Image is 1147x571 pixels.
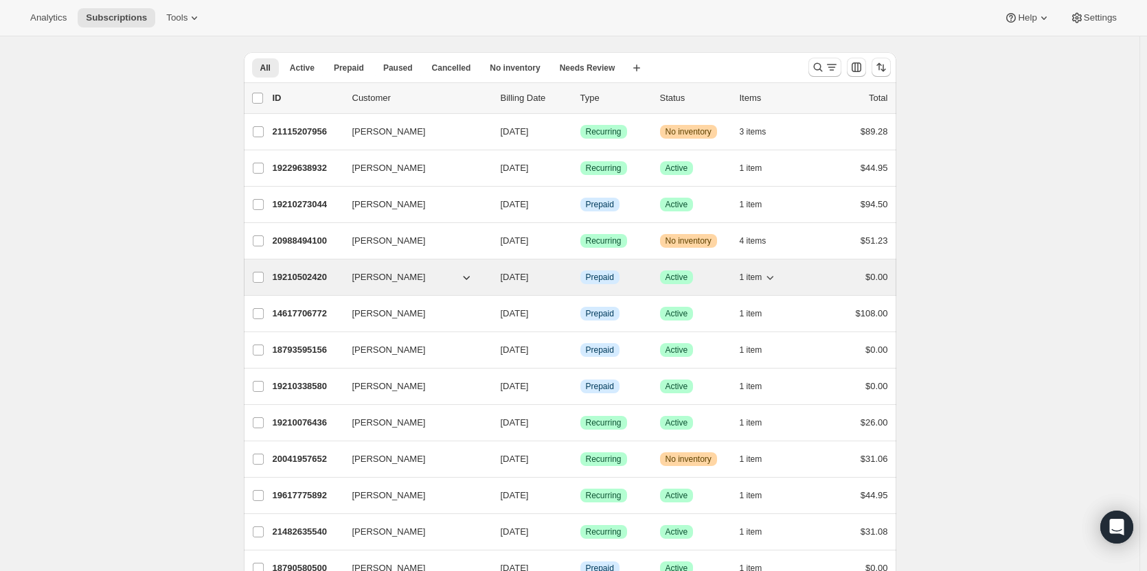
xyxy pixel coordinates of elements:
button: Sort the results [872,58,891,77]
span: Active [666,381,688,392]
span: Recurring [586,526,622,537]
button: 1 item [740,195,777,214]
span: Analytics [30,12,67,23]
span: [PERSON_NAME] [352,198,426,211]
span: Settings [1084,12,1117,23]
p: 19617775892 [273,489,341,502]
button: 1 item [740,377,777,396]
button: 1 item [740,522,777,541]
span: Cancelled [432,62,471,73]
span: [PERSON_NAME] [352,489,426,502]
span: $0.00 [865,345,888,355]
div: Items [740,91,808,105]
div: 19210076436[PERSON_NAME][DATE]SuccessRecurringSuccessActive1 item$26.00 [273,413,888,432]
p: 21115207956 [273,125,341,139]
span: Paused [383,62,413,73]
span: 1 item [740,199,762,210]
span: [DATE] [501,163,529,173]
button: 4 items [740,231,782,250]
button: Tools [158,8,209,27]
span: $89.28 [861,126,888,137]
p: 19210273044 [273,198,341,211]
button: 1 item [740,304,777,323]
span: 1 item [740,454,762,465]
button: Analytics [22,8,75,27]
button: Customize table column order and visibility [847,58,866,77]
span: Prepaid [586,381,614,392]
span: $0.00 [865,272,888,282]
span: [PERSON_NAME] [352,270,426,284]
span: Recurring [586,490,622,501]
span: Recurring [586,417,622,428]
p: 20988494100 [273,234,341,248]
span: 1 item [740,345,762,356]
span: $94.50 [861,199,888,209]
div: 19229638932[PERSON_NAME][DATE]SuccessRecurringSuccessActive1 item$44.95 [273,159,888,178]
span: Prepaid [586,345,614,356]
p: Total [869,91,887,105]
span: Active [666,345,688,356]
span: Active [666,417,688,428]
span: Active [290,62,315,73]
button: Create new view [626,58,648,78]
span: $31.08 [861,526,888,537]
button: [PERSON_NAME] [344,521,481,543]
div: IDCustomerBilling DateTypeStatusItemsTotal [273,91,888,105]
div: 19210502420[PERSON_NAME][DATE]InfoPrepaidSuccessActive1 item$0.00 [273,268,888,287]
span: Active [666,308,688,319]
p: 19210502420 [273,270,341,284]
span: [DATE] [501,199,529,209]
p: 19210338580 [273,380,341,393]
span: 1 item [740,272,762,283]
p: 20041957652 [273,452,341,466]
button: Search and filter results [808,58,841,77]
p: Status [660,91,729,105]
span: $31.06 [861,454,888,464]
span: 1 item [740,526,762,537]
span: [PERSON_NAME] [352,416,426,430]
p: ID [273,91,341,105]
button: Subscriptions [78,8,155,27]
p: 18793595156 [273,343,341,357]
button: [PERSON_NAME] [344,375,481,397]
span: All [260,62,271,73]
button: [PERSON_NAME] [344,303,481,325]
span: Active [666,272,688,283]
span: No inventory [666,126,712,137]
span: [DATE] [501,235,529,246]
button: 1 item [740,268,777,287]
p: 21482635540 [273,525,341,539]
button: 1 item [740,486,777,505]
span: Recurring [586,163,622,174]
span: 3 items [740,126,766,137]
button: [PERSON_NAME] [344,412,481,434]
span: Subscriptions [86,12,147,23]
span: $0.00 [865,381,888,391]
div: 14617706772[PERSON_NAME][DATE]InfoPrepaidSuccessActive1 item$108.00 [273,304,888,323]
span: 1 item [740,381,762,392]
button: [PERSON_NAME] [344,266,481,288]
button: [PERSON_NAME] [344,121,481,143]
button: 1 item [740,450,777,469]
span: Tools [166,12,188,23]
button: [PERSON_NAME] [344,448,481,470]
div: 19210338580[PERSON_NAME][DATE]InfoPrepaidSuccessActive1 item$0.00 [273,377,888,396]
span: [PERSON_NAME] [352,452,426,466]
span: 4 items [740,235,766,246]
span: $26.00 [861,417,888,428]
div: 19210273044[PERSON_NAME][DATE]InfoPrepaidSuccessActive1 item$94.50 [273,195,888,214]
span: Active [666,526,688,537]
span: Prepaid [586,199,614,210]
span: 1 item [740,308,762,319]
button: 1 item [740,159,777,178]
span: Active [666,490,688,501]
span: [DATE] [501,490,529,500]
span: [DATE] [501,454,529,464]
span: [DATE] [501,126,529,137]
span: Active [666,199,688,210]
span: 1 item [740,417,762,428]
span: 1 item [740,490,762,501]
span: Active [666,163,688,174]
span: Help [1018,12,1036,23]
p: 14617706772 [273,307,341,321]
